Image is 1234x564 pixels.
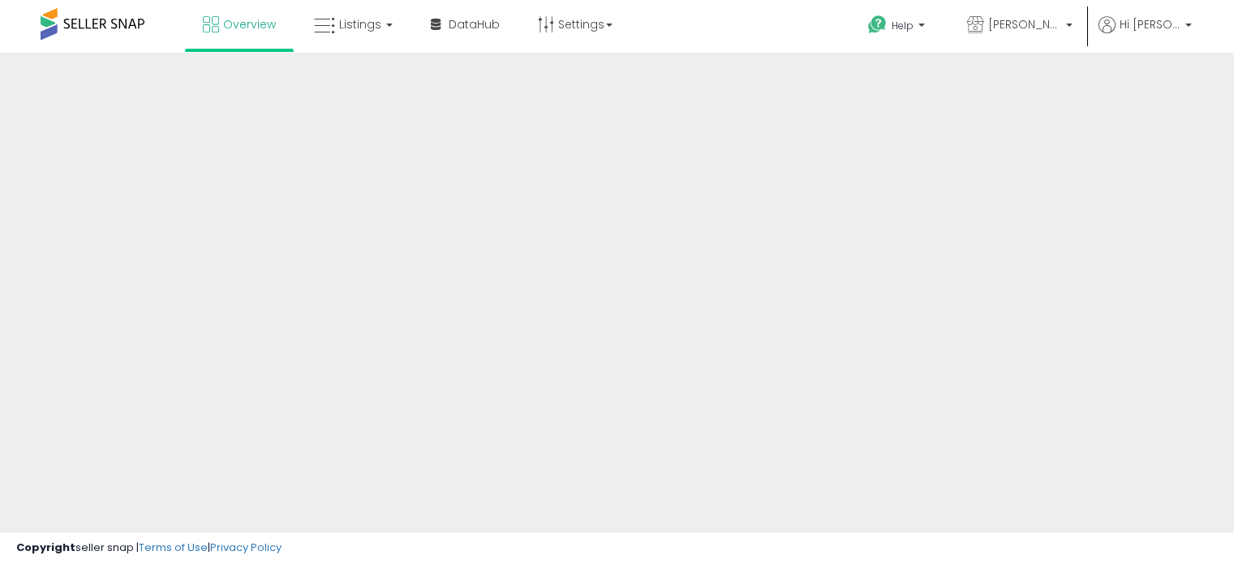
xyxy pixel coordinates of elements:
a: Terms of Use [139,540,208,555]
span: [PERSON_NAME]'s deals [988,16,1061,32]
a: Hi [PERSON_NAME] [1099,16,1192,53]
span: DataHub [449,16,500,32]
span: Help [892,19,914,32]
i: Get Help [867,15,888,35]
div: seller snap | | [16,540,282,556]
strong: Copyright [16,540,75,555]
span: Listings [339,16,381,32]
span: Hi [PERSON_NAME] [1120,16,1180,32]
span: Overview [223,16,276,32]
a: Privacy Policy [210,540,282,555]
a: Help [855,2,941,53]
